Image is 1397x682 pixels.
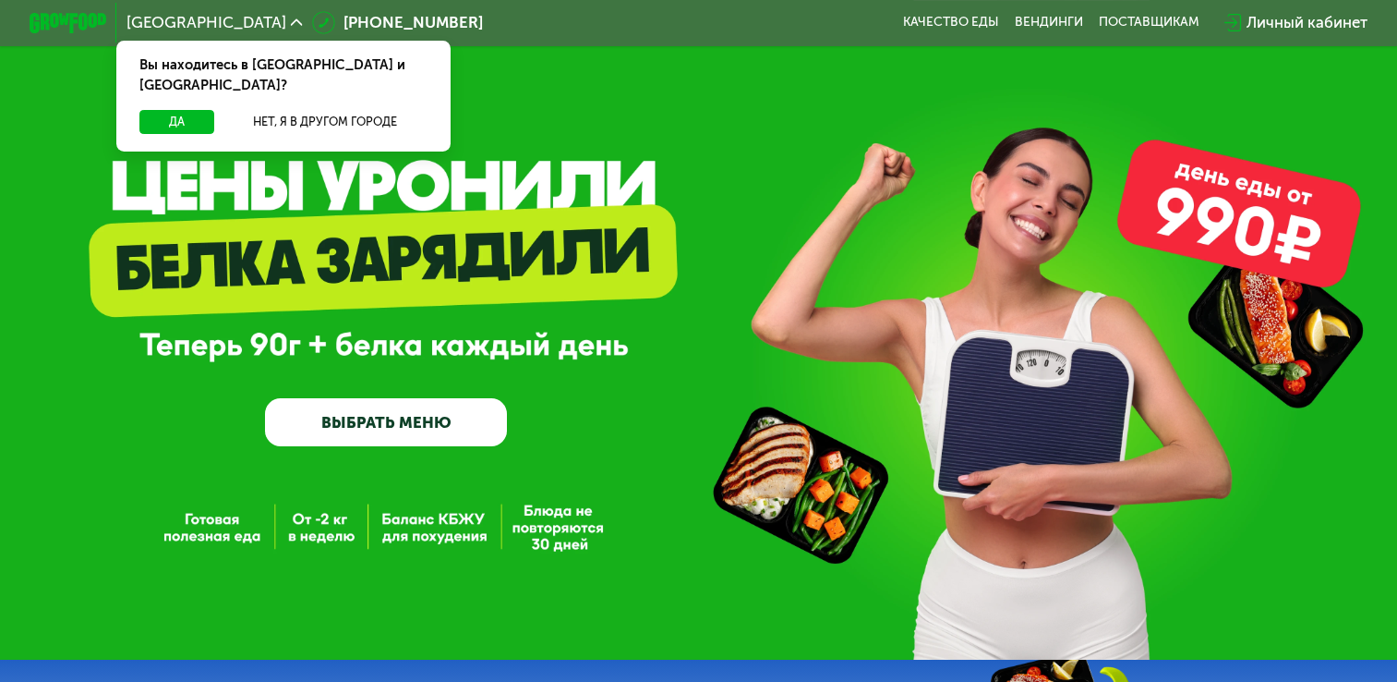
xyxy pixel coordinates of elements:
div: поставщикам [1099,15,1199,30]
button: Да [139,110,214,133]
a: Качество еды [903,15,999,30]
a: Вендинги [1015,15,1083,30]
div: Личный кабинет [1246,11,1367,34]
div: Вы находитесь в [GEOGRAPHIC_DATA] и [GEOGRAPHIC_DATA]? [116,41,450,111]
button: Нет, я в другом городе [223,110,428,133]
a: ВЫБРАТЬ МЕНЮ [265,398,507,447]
a: [PHONE_NUMBER] [312,11,483,34]
span: [GEOGRAPHIC_DATA] [126,15,286,30]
